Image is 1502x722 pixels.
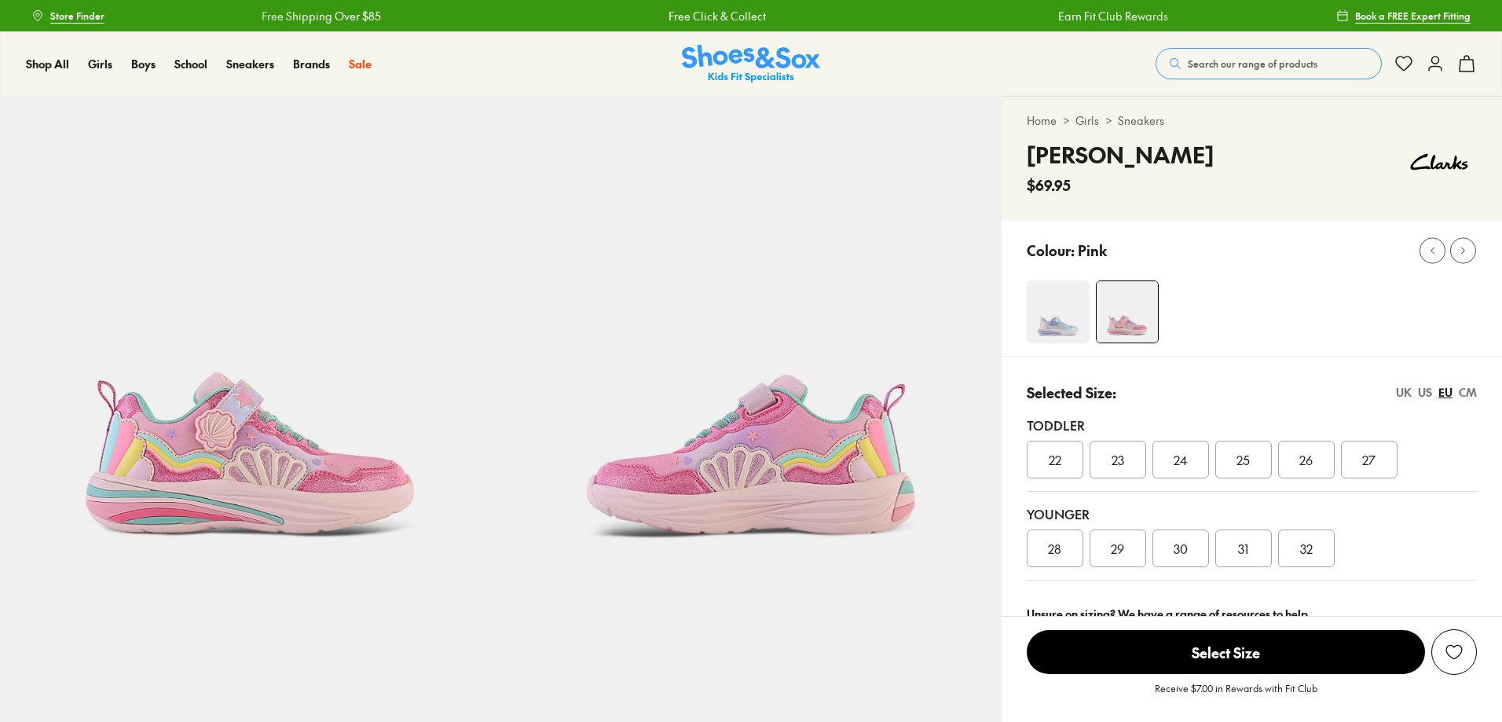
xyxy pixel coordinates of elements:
[668,8,765,24] a: Free Click & Collect
[1027,382,1116,403] p: Selected Size:
[226,56,274,72] a: Sneakers
[1236,450,1250,469] span: 25
[1075,112,1099,129] a: Girls
[26,56,69,72] a: Shop All
[1238,539,1248,558] span: 31
[293,56,330,71] span: Brands
[1300,539,1313,558] span: 32
[293,56,330,72] a: Brands
[349,56,372,71] span: Sale
[500,96,1001,596] img: Ari Pink
[50,9,104,23] span: Store Finder
[1027,112,1057,129] a: Home
[682,45,820,83] img: SNS_Logo_Responsive.svg
[1027,606,1477,622] div: Unsure on sizing? We have a range of resources to help
[1188,57,1317,71] span: Search our range of products
[1418,384,1432,401] div: US
[1057,8,1167,24] a: Earn Fit Club Rewards
[131,56,156,72] a: Boys
[1078,240,1107,261] p: Pink
[174,56,207,72] a: School
[1299,450,1313,469] span: 26
[174,56,207,71] span: School
[1027,240,1075,261] p: Colour:
[1438,384,1453,401] div: EU
[1027,112,1477,129] div: > >
[261,8,380,24] a: Free Shipping Over $85
[1431,629,1477,675] button: Add to Wishlist
[1027,174,1071,196] span: $69.95
[1027,629,1425,675] button: Select Size
[1396,384,1412,401] div: UK
[88,56,112,72] a: Girls
[1174,539,1188,558] span: 30
[31,2,104,30] a: Store Finder
[1112,450,1124,469] span: 23
[1118,112,1164,129] a: Sneakers
[1401,138,1477,185] img: Vendor logo
[1027,138,1214,171] h4: [PERSON_NAME]
[1049,450,1061,469] span: 22
[1362,450,1376,469] span: 27
[1355,9,1471,23] span: Book a FREE Expert Fitting
[682,45,820,83] a: Shoes & Sox
[1111,539,1124,558] span: 29
[1097,281,1158,343] img: Ari Pink
[349,56,372,72] a: Sale
[1459,384,1477,401] div: CM
[1155,681,1317,709] p: Receive $7.00 in Rewards with Fit Club
[1027,416,1477,434] div: Toddler
[1027,504,1477,523] div: Younger
[1156,48,1382,79] button: Search our range of products
[131,56,156,71] span: Boys
[1048,539,1061,558] span: 28
[26,56,69,71] span: Shop All
[226,56,274,71] span: Sneakers
[1174,450,1188,469] span: 24
[88,56,112,71] span: Girls
[1336,2,1471,30] a: Book a FREE Expert Fitting
[1027,280,1090,343] img: Ari Blue
[1027,630,1425,674] span: Select Size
